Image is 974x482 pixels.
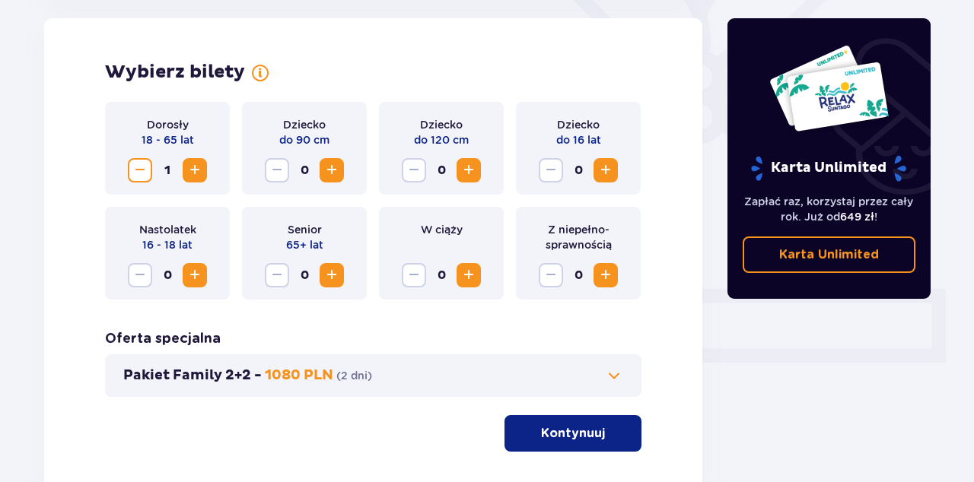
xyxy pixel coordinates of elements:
p: ( 2 dni ) [336,368,372,383]
span: 0 [292,158,317,182]
p: Karta Unlimited [750,155,908,182]
p: 1080 PLN [265,366,333,385]
button: Decrease [265,158,289,182]
p: 65+ lat [286,237,323,252]
p: Zapłać raz, korzystaj przez cały rok. Już od ! [743,194,916,224]
p: Pakiet Family 2+2 - [123,366,262,385]
p: Oferta specjalna [105,330,221,348]
button: Increase [320,158,344,182]
button: Decrease [402,158,426,182]
span: 0 [566,263,590,287]
button: Decrease [539,158,563,182]
button: Increase [320,263,344,287]
button: Decrease [539,263,563,287]
button: Decrease [265,263,289,287]
p: 16 - 18 lat [142,237,193,252]
p: do 16 lat [556,132,601,147]
button: Increase [183,263,207,287]
span: 0 [429,263,454,287]
button: Decrease [402,263,426,287]
span: 0 [429,158,454,182]
p: Senior [288,222,322,237]
span: 649 zł [840,211,874,223]
p: Kontynuuj [541,425,605,442]
p: Wybierz bilety [105,61,245,84]
span: 0 [155,263,180,287]
a: Karta Unlimited [743,236,916,273]
button: Increase [457,263,481,287]
button: Kontynuuj [505,415,641,452]
button: Increase [594,263,618,287]
p: do 90 cm [279,132,329,147]
p: Dziecko [283,117,326,132]
p: W ciąży [421,222,463,237]
button: Decrease [128,158,152,182]
button: Increase [183,158,207,182]
button: Decrease [128,263,152,287]
span: 0 [566,158,590,182]
p: 18 - 65 lat [142,132,194,147]
button: Pakiet Family 2+2 -1080 PLN(2 dni) [123,366,623,385]
span: 1 [155,158,180,182]
p: Karta Unlimited [779,246,879,263]
button: Increase [594,158,618,182]
p: Nastolatek [139,222,196,237]
button: Increase [457,158,481,182]
p: Dziecko [420,117,463,132]
span: 0 [292,263,317,287]
p: Z niepełno­sprawnością [528,222,629,252]
p: Dorosły [147,117,189,132]
p: do 120 cm [414,132,469,147]
p: Dziecko [557,117,600,132]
